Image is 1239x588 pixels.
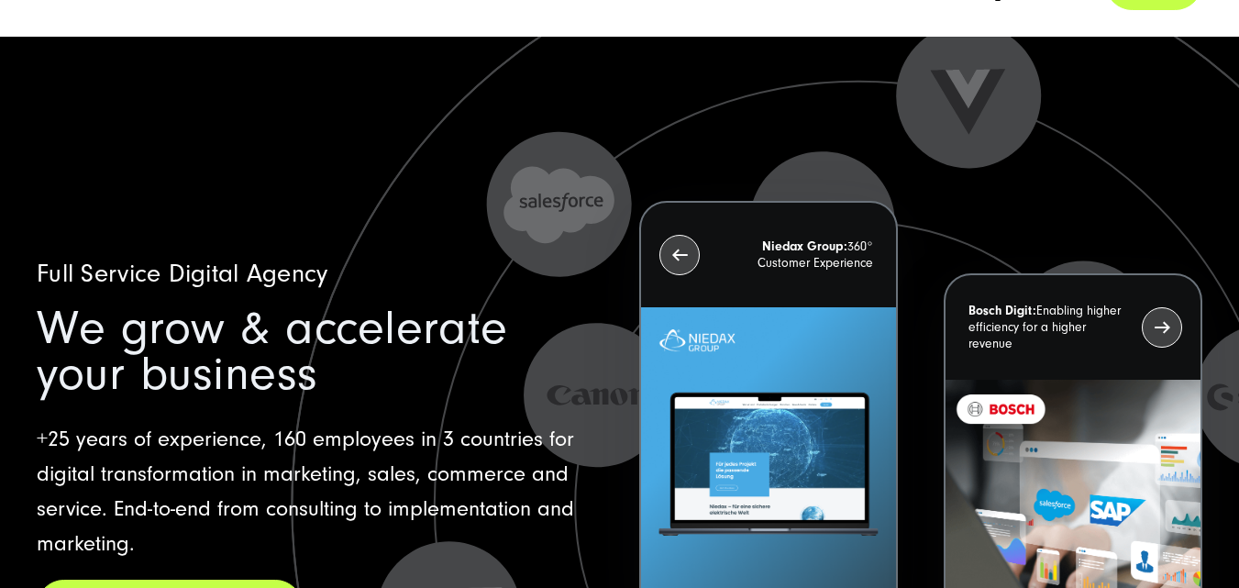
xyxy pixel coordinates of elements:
[37,260,328,288] span: Full Service Digital Agency
[37,301,508,401] span: We grow & accelerate your business
[37,422,600,561] p: +25 years of experience, 160 employees in 3 countries for digital transformation in marketing, sa...
[968,304,1036,318] strong: Bosch Digit:
[710,239,873,272] p: 360° Customer Experience
[762,239,847,254] strong: Niedax Group:
[968,303,1132,352] p: Enabling higher efficiency for a higher revenue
